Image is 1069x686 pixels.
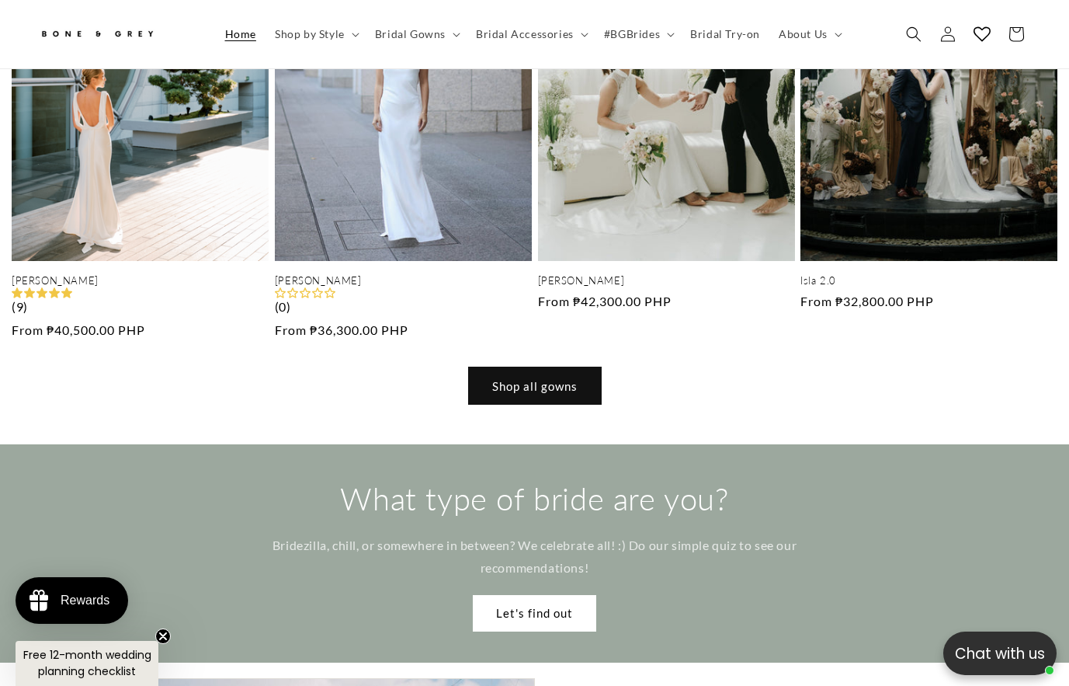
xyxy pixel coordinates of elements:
a: Shop all gowns [469,367,601,404]
span: Shop by Style [275,27,345,41]
a: [PERSON_NAME] [275,274,532,287]
a: Isla 2.0 [800,274,1057,287]
a: Home [216,18,266,50]
a: [PERSON_NAME] [538,274,795,287]
span: Bridal Try-on [690,27,760,41]
summary: Bridal Gowns [366,18,467,50]
span: About Us [779,27,828,41]
summary: Shop by Style [266,18,366,50]
h2: What type of bride are you? [232,479,838,519]
a: [PERSON_NAME] [12,274,269,287]
summary: Search [897,17,931,51]
summary: #BGBrides [595,18,681,50]
summary: About Us [769,18,849,50]
img: Bone and Grey Bridal [39,22,155,47]
a: Bone and Grey Bridal [33,16,200,53]
summary: Bridal Accessories [467,18,595,50]
span: #BGBrides [604,27,660,41]
p: Chat with us [943,642,1057,665]
div: Rewards [61,594,109,608]
button: Open chatbox [943,632,1057,675]
p: Bridezilla, chill, or somewhere in between? We celebrate all! :) Do our simple quiz to see our re... [232,535,838,580]
a: Let's find out [473,595,596,632]
span: Bridal Gowns [375,27,446,41]
span: Bridal Accessories [476,27,574,41]
a: Bridal Try-on [681,18,769,50]
button: Close teaser [155,629,171,644]
span: Home [225,27,256,41]
span: Free 12-month wedding planning checklist [23,647,151,679]
div: Free 12-month wedding planning checklistClose teaser [16,641,158,686]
